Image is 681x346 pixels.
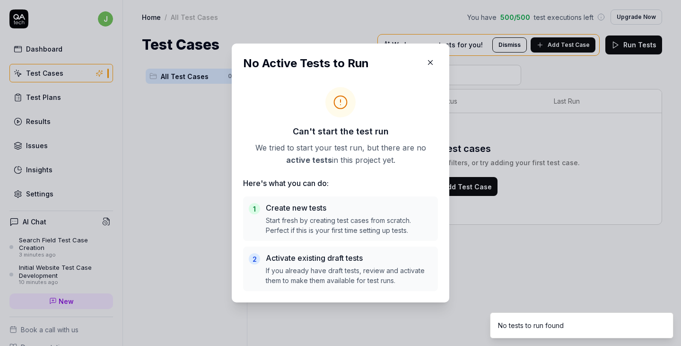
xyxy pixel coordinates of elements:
h5: Create new tests [266,202,432,213]
h3: Can't start the test run [243,125,438,138]
h4: Here's what you can do: [243,177,438,189]
button: Close Modal [423,55,438,70]
strong: active tests [286,155,332,165]
p: Start fresh by creating test cases from scratch. Perfect if this is your first time setting up te... [266,215,432,235]
h5: Activate existing draft tests [266,252,432,264]
span: 1 [253,204,256,214]
p: If you already have draft tests, review and activate them to make them available for test runs. [266,266,432,285]
span: 2 [253,254,257,264]
p: We tried to start your test run, but there are no in this project yet. [243,142,438,166]
h2: No Active Tests to Run [243,55,438,72]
